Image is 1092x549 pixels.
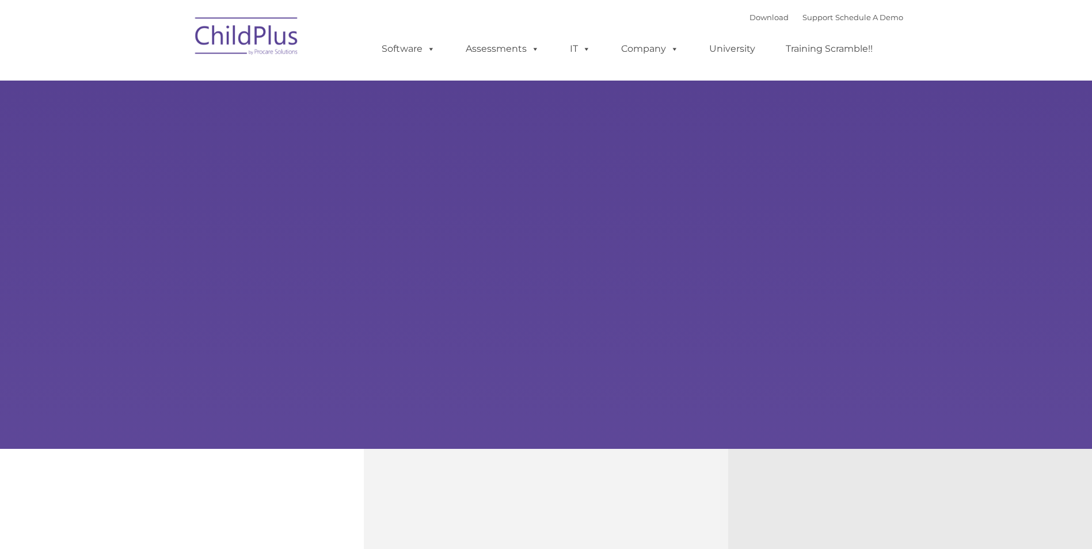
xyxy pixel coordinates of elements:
a: Schedule A Demo [835,13,903,22]
a: Download [749,13,789,22]
a: Assessments [454,37,551,60]
font: | [749,13,903,22]
img: ChildPlus by Procare Solutions [189,9,305,67]
a: Training Scramble!! [774,37,884,60]
a: University [698,37,767,60]
a: Support [802,13,833,22]
a: Company [610,37,690,60]
a: IT [558,37,602,60]
a: Software [370,37,447,60]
